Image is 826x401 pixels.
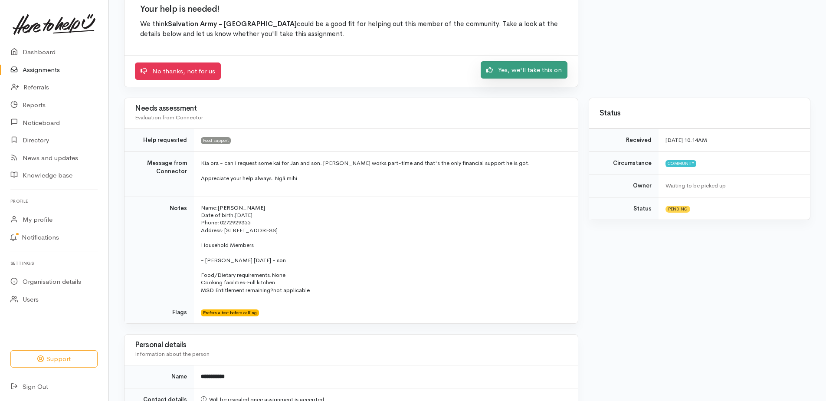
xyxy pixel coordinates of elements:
[589,151,659,174] td: Circumstance
[481,61,567,79] a: Yes, we'll take this on
[125,365,194,388] td: Name
[140,4,562,14] h2: Your help is needed!
[201,256,286,264] span: - [PERSON_NAME] [DATE] - son
[201,241,254,249] span: Household Members
[135,350,210,358] span: Information about the person
[10,350,98,368] button: Support
[125,151,194,197] td: Message from Connector
[665,160,696,167] span: Community
[218,204,265,211] span: [PERSON_NAME]
[135,341,567,349] h3: Personal details
[135,105,567,113] h3: Needs assessment
[665,206,690,213] span: Pending
[201,204,218,211] span: Name:
[589,129,659,152] td: Received
[201,286,273,294] span: MSD Entitlement remaining?
[247,279,275,286] span: Full kitchen
[201,227,223,234] span: Address:
[272,271,285,279] span: None
[235,211,252,219] span: [DATE]
[10,195,98,207] h6: Profile
[140,19,562,39] p: We think could be a good fit for helping out this member of the community. Take a look at the det...
[224,227,278,234] span: [STREET_ADDRESS]
[201,159,567,168] p: Kia ora - can I request some kai for Jan and son. [PERSON_NAME] works part-time and that's the on...
[665,136,707,144] time: [DATE] 10:14AM
[135,62,221,80] a: No thanks, not for us
[201,174,567,183] p: Appreciate your help always. Ngā mihi
[589,197,659,220] td: Status
[201,211,235,219] span: Date of birth:
[125,301,194,323] td: Flags
[589,174,659,197] td: Owner
[168,20,297,28] b: Salvation Army - [GEOGRAPHIC_DATA]
[220,219,250,226] span: 0272929355
[10,257,98,269] h6: Settings
[201,219,219,226] span: Phone:
[135,114,203,121] span: Evaluation from Connector
[201,309,259,316] span: Prefers a text before calling
[665,181,800,190] div: Waiting to be picked up
[201,137,231,144] span: Food support
[600,109,800,118] h3: Status
[125,129,194,152] td: Help requested
[273,286,310,294] span: not applicable
[201,279,247,286] span: Cooking facilities:
[125,197,194,301] td: Notes
[201,271,272,279] span: Food/Dietary requirements:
